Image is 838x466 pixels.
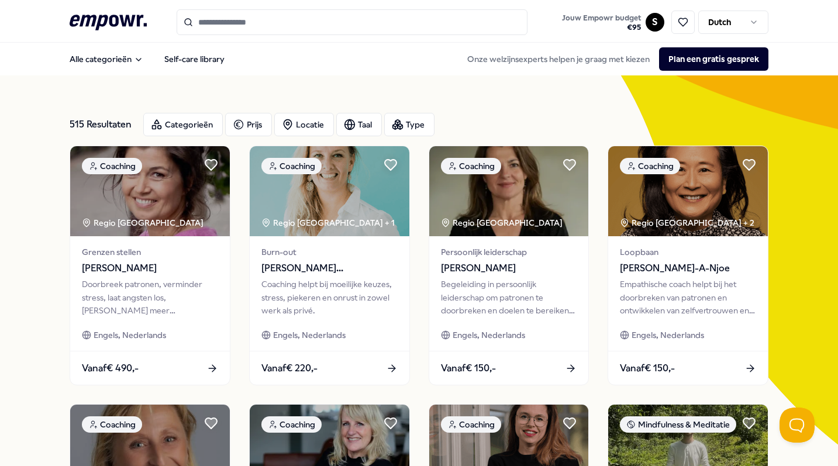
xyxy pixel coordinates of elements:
[562,13,641,23] span: Jouw Empowr budget
[620,416,736,433] div: Mindfulness & Meditatie
[82,361,139,376] span: Vanaf € 490,-
[70,113,134,136] div: 515 Resultaten
[441,361,496,376] span: Vanaf € 150,-
[225,113,272,136] button: Prijs
[60,47,234,71] nav: Main
[249,146,410,385] a: package imageCoachingRegio [GEOGRAPHIC_DATA] + 1Burn-out[PERSON_NAME][GEOGRAPHIC_DATA]Coaching he...
[608,146,768,385] a: package imageCoachingRegio [GEOGRAPHIC_DATA] + 2Loopbaan[PERSON_NAME]-A-NjoeEmpathische coach hel...
[82,261,218,276] span: [PERSON_NAME]
[441,246,577,258] span: Persoonlijk leiderschap
[82,416,142,433] div: Coaching
[620,246,756,258] span: Loopbaan
[780,408,815,443] iframe: Help Scout Beacon - Open
[274,113,334,136] button: Locatie
[384,113,434,136] button: Type
[82,278,218,317] div: Doorbreek patronen, verminder stress, laat angsten los, [PERSON_NAME] meer zelfvertrouwen, stel k...
[60,47,153,71] button: Alle categorieën
[261,246,398,258] span: Burn-out
[70,146,230,236] img: package image
[155,47,234,71] a: Self-care library
[429,146,589,385] a: package imageCoachingRegio [GEOGRAPHIC_DATA] Persoonlijk leiderschap[PERSON_NAME]Begeleiding in p...
[261,416,322,433] div: Coaching
[458,47,768,71] div: Onze welzijnsexperts helpen je graag met kiezen
[620,158,680,174] div: Coaching
[659,47,768,71] button: Plan een gratis gesprek
[70,146,230,385] a: package imageCoachingRegio [GEOGRAPHIC_DATA] Grenzen stellen[PERSON_NAME]Doorbreek patronen, verm...
[177,9,527,35] input: Search for products, categories or subcategories
[82,158,142,174] div: Coaching
[441,216,564,229] div: Regio [GEOGRAPHIC_DATA]
[261,261,398,276] span: [PERSON_NAME][GEOGRAPHIC_DATA]
[261,278,398,317] div: Coaching helpt bij moeilijke keuzes, stress, piekeren en onrust in zowel werk als privé.
[336,113,382,136] button: Taal
[143,113,223,136] button: Categorieën
[632,329,704,341] span: Engels, Nederlands
[620,261,756,276] span: [PERSON_NAME]-A-Njoe
[646,13,664,32] button: S
[441,416,501,433] div: Coaching
[82,216,205,229] div: Regio [GEOGRAPHIC_DATA]
[94,329,166,341] span: Engels, Nederlands
[261,216,395,229] div: Regio [GEOGRAPHIC_DATA] + 1
[429,146,589,236] img: package image
[608,146,768,236] img: package image
[82,246,218,258] span: Grenzen stellen
[620,361,675,376] span: Vanaf € 150,-
[620,278,756,317] div: Empathische coach helpt bij het doorbreken van patronen en ontwikkelen van zelfvertrouwen en inne...
[560,11,643,34] button: Jouw Empowr budget€95
[261,361,318,376] span: Vanaf € 220,-
[562,23,641,32] span: € 95
[441,278,577,317] div: Begeleiding in persoonlijk leiderschap om patronen te doorbreken en doelen te bereiken via bewust...
[620,216,754,229] div: Regio [GEOGRAPHIC_DATA] + 2
[441,158,501,174] div: Coaching
[453,329,525,341] span: Engels, Nederlands
[441,261,577,276] span: [PERSON_NAME]
[273,329,346,341] span: Engels, Nederlands
[557,10,646,34] a: Jouw Empowr budget€95
[261,158,322,174] div: Coaching
[250,146,409,236] img: package image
